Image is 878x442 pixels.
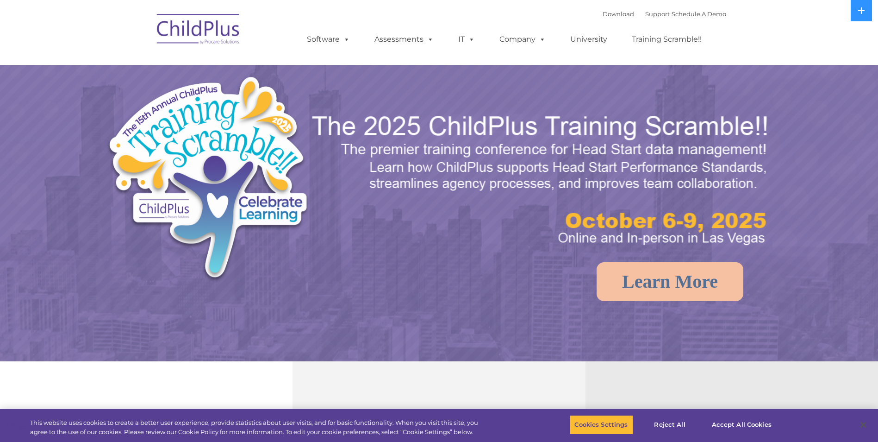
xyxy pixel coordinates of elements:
font: | [603,10,726,18]
button: Reject All [641,415,699,435]
a: University [561,30,616,49]
a: Schedule A Demo [672,10,726,18]
a: Training Scramble!! [623,30,711,49]
img: ChildPlus by Procare Solutions [152,7,245,54]
button: Cookies Settings [569,415,633,435]
a: Download [603,10,634,18]
a: Support [645,10,670,18]
button: Accept All Cookies [707,415,777,435]
div: This website uses cookies to create a better user experience, provide statistics about user visit... [30,418,483,436]
a: Software [298,30,359,49]
a: IT [449,30,484,49]
a: Learn More [597,262,743,301]
a: Assessments [365,30,443,49]
a: Company [490,30,555,49]
button: Close [853,415,873,435]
